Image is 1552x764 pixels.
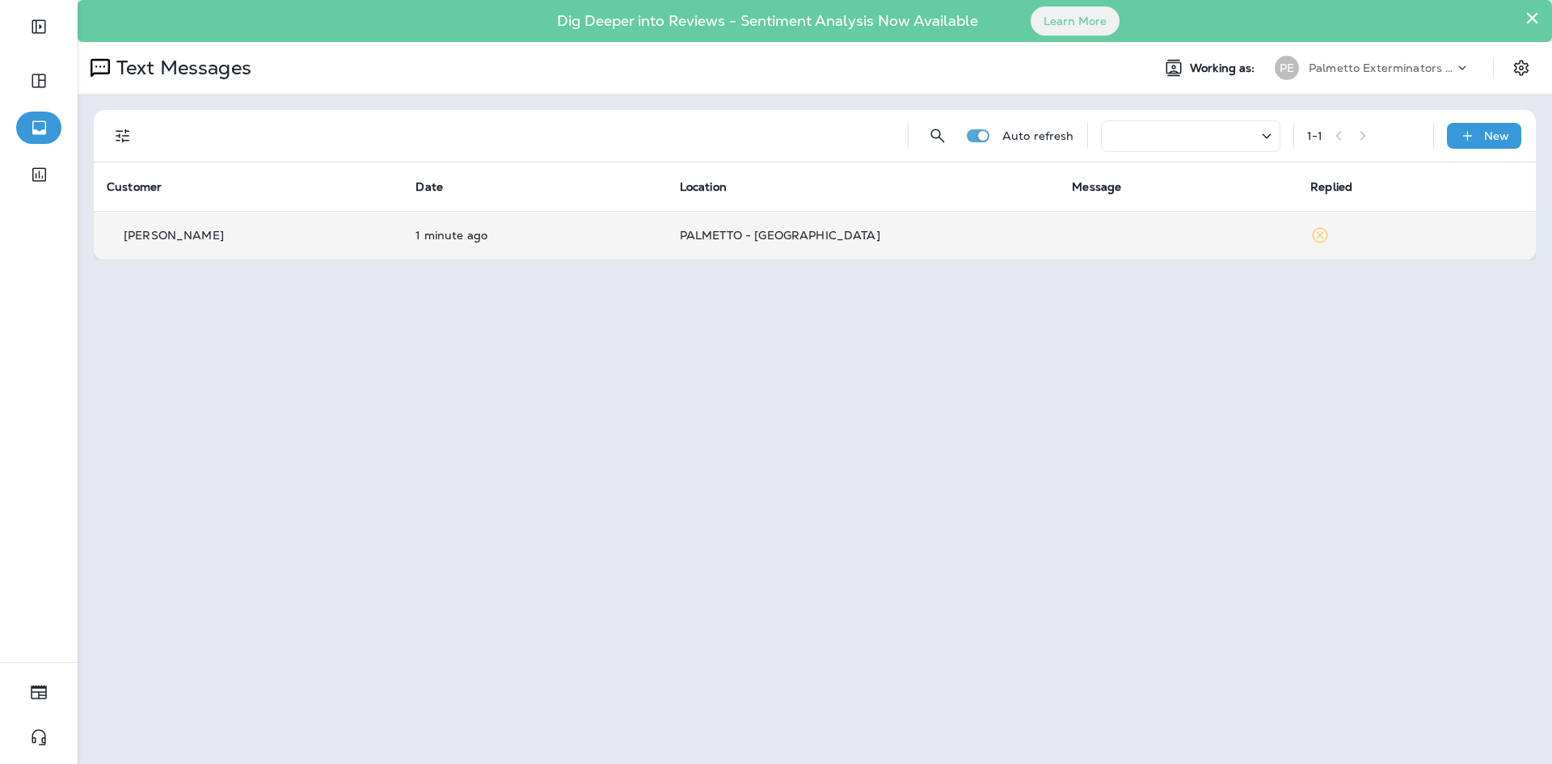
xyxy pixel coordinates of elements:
span: Location [680,179,727,194]
span: Working as: [1190,61,1259,75]
button: Learn More [1031,6,1120,36]
p: [PERSON_NAME] [124,229,224,242]
p: Palmetto Exterminators LLC [1309,61,1454,74]
span: Replied [1310,179,1352,194]
span: Customer [107,179,162,194]
div: PE [1275,56,1299,80]
p: Auto refresh [1002,129,1074,142]
span: PALMETTO - [GEOGRAPHIC_DATA] [680,228,880,243]
div: 1 - 1 [1307,129,1322,142]
button: Filters [107,120,139,152]
button: Expand Sidebar [16,11,61,43]
p: Dig Deeper into Reviews - Sentiment Analysis Now Available [510,19,1025,23]
button: Search Messages [921,120,954,152]
button: Settings [1507,53,1536,82]
span: Date [415,179,443,194]
p: Text Messages [110,56,251,80]
p: New [1484,129,1509,142]
button: Close [1525,5,1540,31]
p: Sep 25, 2025 01:09 PM [415,229,653,242]
span: Message [1072,179,1121,194]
